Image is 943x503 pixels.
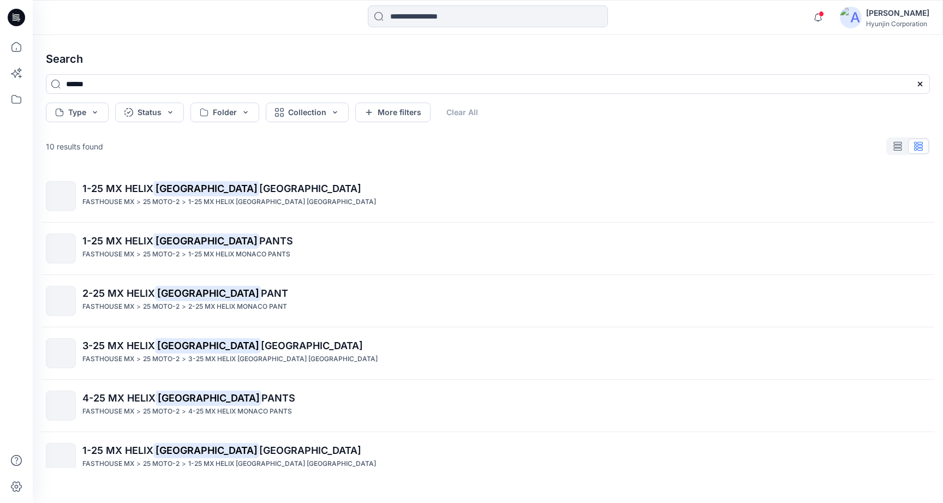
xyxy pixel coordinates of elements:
[259,235,293,247] span: PANTS
[143,354,180,365] p: 25 MOTO-2
[188,354,378,365] p: 3-25 MX HELIX MONACO JERSEY
[261,288,288,299] span: PANT
[136,249,141,260] p: >
[155,285,261,301] mark: [GEOGRAPHIC_DATA]
[143,301,180,313] p: 25 MOTO-2
[82,406,134,417] p: FASTHOUSE MX
[82,445,153,456] span: 1-25 MX HELIX
[82,392,156,404] span: 4-25 MX HELIX
[136,458,141,470] p: >
[82,301,134,313] p: FASTHOUSE MX
[46,103,109,122] button: Type
[136,196,141,208] p: >
[39,436,936,480] a: 1-25 MX HELIX[GEOGRAPHIC_DATA][GEOGRAPHIC_DATA]FASTHOUSE MX>25 MOTO-2>1-25 MX HELIX [GEOGRAPHIC_D...
[136,354,141,365] p: >
[39,279,936,322] a: 2-25 MX HELIX[GEOGRAPHIC_DATA]PANTFASTHOUSE MX>25 MOTO-2>2-25 MX HELIX MONACO PANT
[156,390,261,405] mark: [GEOGRAPHIC_DATA]
[143,196,180,208] p: 25 MOTO-2
[136,406,141,417] p: >
[266,103,349,122] button: Collection
[143,249,180,260] p: 25 MOTO-2
[37,44,939,74] h4: Search
[46,141,103,152] p: 10 results found
[188,406,292,417] p: 4-25 MX HELIX MONACO PANTS
[39,227,936,270] a: 1-25 MX HELIX[GEOGRAPHIC_DATA]PANTSFASTHOUSE MX>25 MOTO-2>1-25 MX HELIX MONACO PANTS
[866,20,929,28] div: Hyunjin Corporation
[39,384,936,427] a: 4-25 MX HELIX[GEOGRAPHIC_DATA]PANTSFASTHOUSE MX>25 MOTO-2>4-25 MX HELIX MONACO PANTS
[182,249,186,260] p: >
[259,183,361,194] span: [GEOGRAPHIC_DATA]
[155,338,261,353] mark: [GEOGRAPHIC_DATA]
[115,103,184,122] button: Status
[136,301,141,313] p: >
[39,175,936,218] a: 1-25 MX HELIX[GEOGRAPHIC_DATA][GEOGRAPHIC_DATA]FASTHOUSE MX>25 MOTO-2>1-25 MX HELIX [GEOGRAPHIC_D...
[188,458,376,470] p: 1-25 MX HELIX MONACO JERSEY
[182,406,186,417] p: >
[182,301,186,313] p: >
[143,458,180,470] p: 25 MOTO-2
[188,196,376,208] p: 1-25 MX HELIX MONACO JERSEY
[182,196,186,208] p: >
[182,458,186,470] p: >
[259,445,361,456] span: [GEOGRAPHIC_DATA]
[82,249,134,260] p: FASTHOUSE MX
[866,7,929,20] div: [PERSON_NAME]
[182,354,186,365] p: >
[82,340,155,351] span: 3-25 MX HELIX
[82,458,134,470] p: FASTHOUSE MX
[261,392,295,404] span: PANTS
[840,7,862,28] img: avatar
[82,196,134,208] p: FASTHOUSE MX
[82,235,153,247] span: 1-25 MX HELIX
[188,249,290,260] p: 1-25 MX HELIX MONACO PANTS
[153,442,259,458] mark: [GEOGRAPHIC_DATA]
[261,340,363,351] span: [GEOGRAPHIC_DATA]
[188,301,287,313] p: 2-25 MX HELIX MONACO PANT
[39,332,936,375] a: 3-25 MX HELIX[GEOGRAPHIC_DATA][GEOGRAPHIC_DATA]FASTHOUSE MX>25 MOTO-2>3-25 MX HELIX [GEOGRAPHIC_D...
[355,103,431,122] button: More filters
[82,183,153,194] span: 1-25 MX HELIX
[153,181,259,196] mark: [GEOGRAPHIC_DATA]
[82,288,155,299] span: 2-25 MX HELIX
[153,233,259,248] mark: [GEOGRAPHIC_DATA]
[143,406,180,417] p: 25 MOTO-2
[190,103,259,122] button: Folder
[82,354,134,365] p: FASTHOUSE MX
